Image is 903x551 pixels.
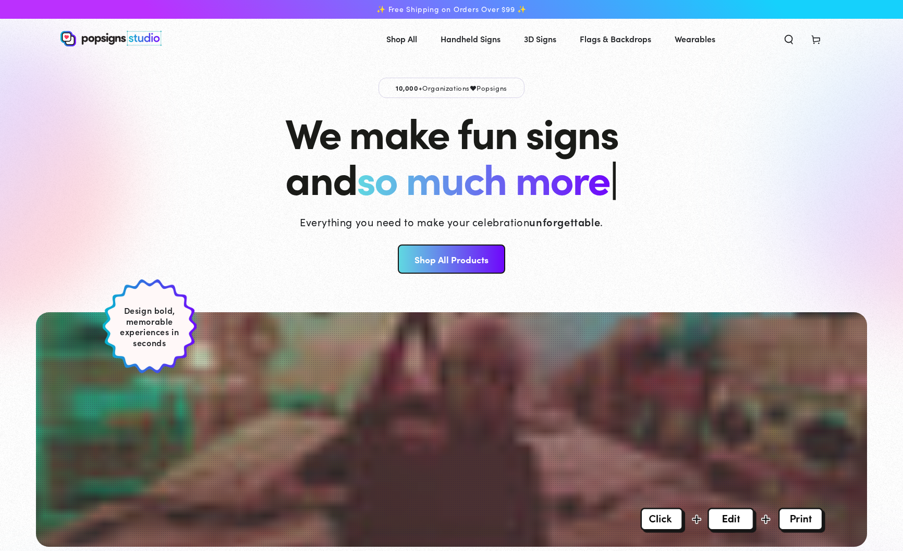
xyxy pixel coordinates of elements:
[60,31,162,46] img: Popsigns Studio
[524,31,556,46] span: 3D Signs
[775,27,802,50] summary: Search our site
[675,31,715,46] span: Wearables
[376,5,527,14] span: ✨ Free Shipping on Orders Over $99 ✨
[516,25,564,53] a: 3D Signs
[396,83,422,92] span: 10,000+
[572,25,659,53] a: Flags & Backdrops
[441,31,501,46] span: Handheld Signs
[580,31,651,46] span: Flags & Backdrops
[379,25,425,53] a: Shop All
[667,25,723,53] a: Wearables
[398,244,505,274] a: Shop All Products
[300,214,603,229] p: Everything you need to make your celebration .
[386,31,417,46] span: Shop All
[640,508,825,533] img: Overlay Image
[379,78,524,98] p: Organizations Popsigns
[529,214,600,229] strong: unforgettable
[285,108,618,200] h1: We make fun signs and
[357,148,609,206] span: so much more
[609,148,617,206] span: |
[433,25,508,53] a: Handheld Signs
